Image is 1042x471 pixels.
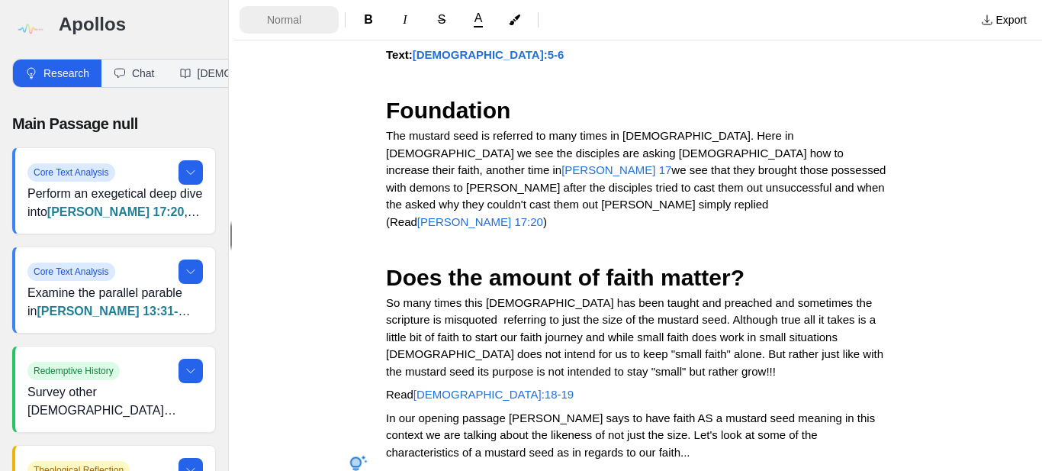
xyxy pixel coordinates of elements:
[543,215,547,228] span: )
[561,163,671,176] a: [PERSON_NAME] 17
[386,48,413,61] strong: Text:
[386,296,886,378] span: So many times this [DEMOGRAPHIC_DATA] has been taught and preached and sometimes the scripture is...
[386,98,510,123] span: Foundation
[27,284,203,321] p: Examine the parallel parable in (and ; ), tracing how [PERSON_NAME] frames the kingdom’s small st...
[386,163,889,228] span: we see that they brought those possessed with demons to [PERSON_NAME] after the disciples tried t...
[27,305,190,336] a: [PERSON_NAME] 13:31-32
[12,112,216,135] p: Main Passage null
[352,8,385,32] button: Format Bold
[403,13,407,26] span: I
[27,383,203,420] p: Survey other [DEMOGRAPHIC_DATA] instances of ‘small beginnings’ leading to great outcomes: [DEMOG...
[59,12,216,37] h3: Apollos
[27,362,120,380] span: Redemptive History
[13,60,101,87] button: Research
[417,215,543,228] a: [PERSON_NAME] 17:20
[386,265,745,290] span: Does the amount of faith matter?
[27,185,203,221] p: Perform an exegetical deep dive into , noting the immediate context (the disciples’ struggle to h...
[386,129,847,176] span: The mustard seed is referred to many times in [DEMOGRAPHIC_DATA]. Here in [DEMOGRAPHIC_DATA] we s...
[972,8,1036,32] button: Export
[474,12,483,24] span: A
[966,395,1024,453] iframe: Drift Widget Chat Controller
[386,411,878,459] span: In our opening passage [PERSON_NAME] says to have faith AS a mustard seed meaning in this context...
[240,6,339,34] button: Formatting Options
[267,12,320,27] span: Normal
[413,388,574,401] a: [DEMOGRAPHIC_DATA]:18-19
[413,48,564,61] a: [DEMOGRAPHIC_DATA]:5-6
[438,13,446,26] span: S
[47,205,185,218] a: [PERSON_NAME] 17:20
[167,60,330,87] button: [DEMOGRAPHIC_DATA]
[101,60,167,87] button: Chat
[386,388,413,401] span: Read
[12,12,47,47] img: logo
[27,263,115,281] span: Core Text Analysis
[27,163,115,182] span: Core Text Analysis
[462,9,495,31] button: A
[388,8,422,32] button: Format Italics
[425,8,458,32] button: Format Strikethrough
[364,13,373,26] span: B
